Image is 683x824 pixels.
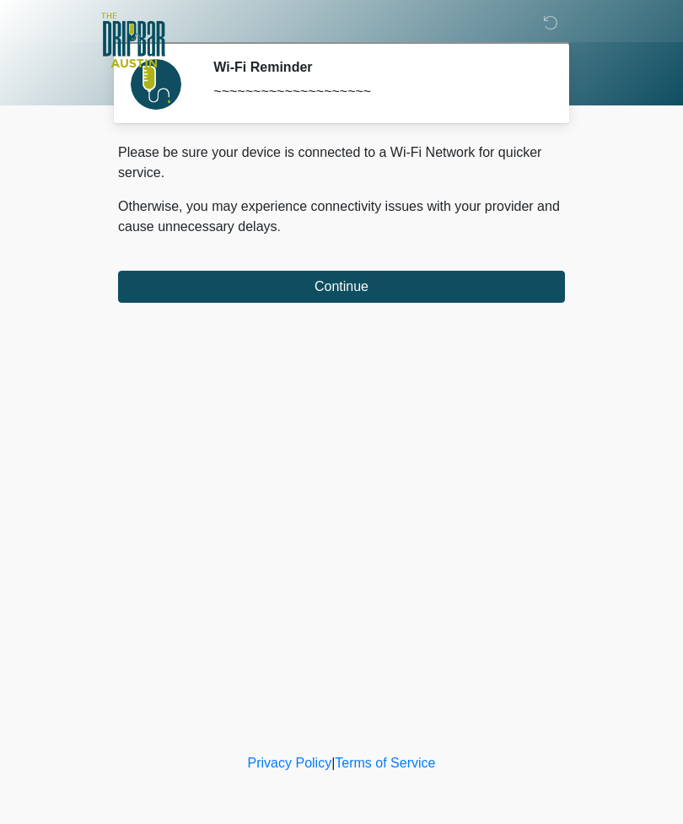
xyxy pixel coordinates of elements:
[118,197,565,237] p: Otherwise, you may experience connectivity issues with your provider and cause unnecessary delays
[118,143,565,183] p: Please be sure your device is connected to a Wi-Fi Network for quicker service.
[213,82,540,102] div: ~~~~~~~~~~~~~~~~~~~~
[101,13,165,67] img: The DRIPBaR - Austin The Domain Logo
[118,271,565,303] button: Continue
[331,756,335,770] a: |
[248,756,332,770] a: Privacy Policy
[131,59,181,110] img: Agent Avatar
[335,756,435,770] a: Terms of Service
[277,219,281,234] span: .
